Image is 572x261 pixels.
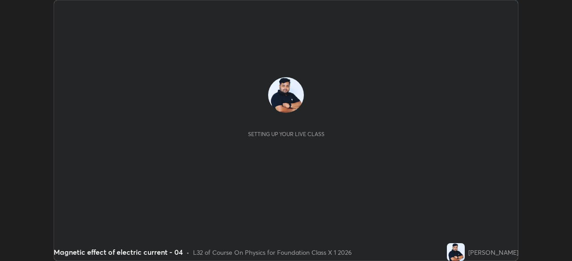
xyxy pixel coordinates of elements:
div: [PERSON_NAME] [468,248,518,257]
div: L32 of Course On Physics for Foundation Class X 1 2026 [193,248,352,257]
div: Setting up your live class [248,131,324,137]
img: 93d8a107a9a841d8aaafeb9f7df5439e.jpg [447,243,465,261]
div: • [186,248,189,257]
div: Magnetic effect of electric current - 04 [54,247,183,257]
img: 93d8a107a9a841d8aaafeb9f7df5439e.jpg [268,77,304,113]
